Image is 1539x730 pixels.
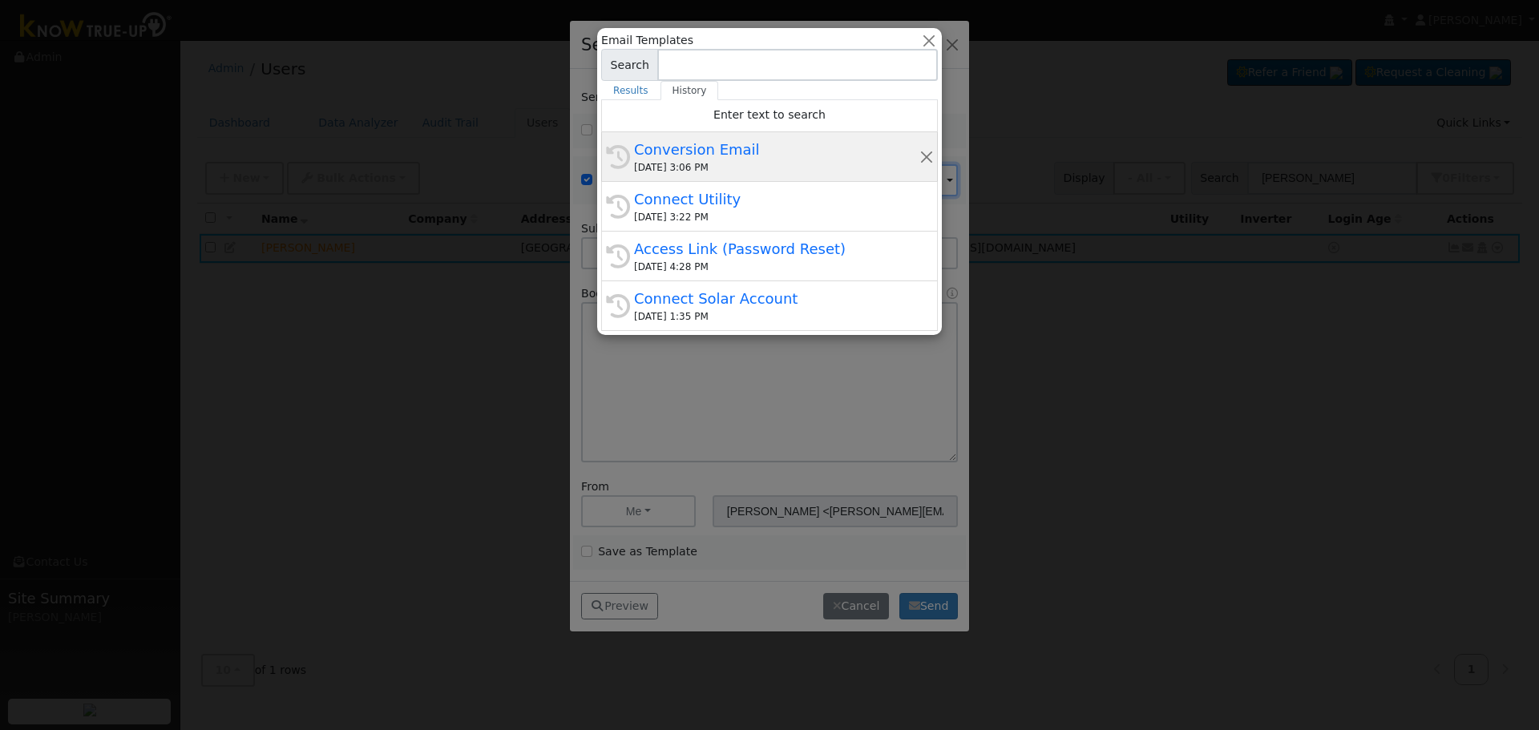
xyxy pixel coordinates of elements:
div: [DATE] 1:35 PM [634,309,919,324]
button: Remove this history [919,148,935,165]
div: [DATE] 3:06 PM [634,160,919,175]
span: Enter text to search [713,108,826,121]
div: [DATE] 4:28 PM [634,260,919,274]
span: Search [601,49,658,81]
i: History [606,145,630,169]
div: [DATE] 3:22 PM [634,210,919,224]
a: History [660,81,719,100]
div: Connect Utility [634,188,919,210]
span: Email Templates [601,32,693,49]
i: History [606,294,630,318]
i: History [606,195,630,219]
div: Conversion Email [634,139,919,160]
a: Results [601,81,660,100]
i: History [606,244,630,268]
div: Access Link (Password Reset) [634,238,919,260]
div: Connect Solar Account [634,288,919,309]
